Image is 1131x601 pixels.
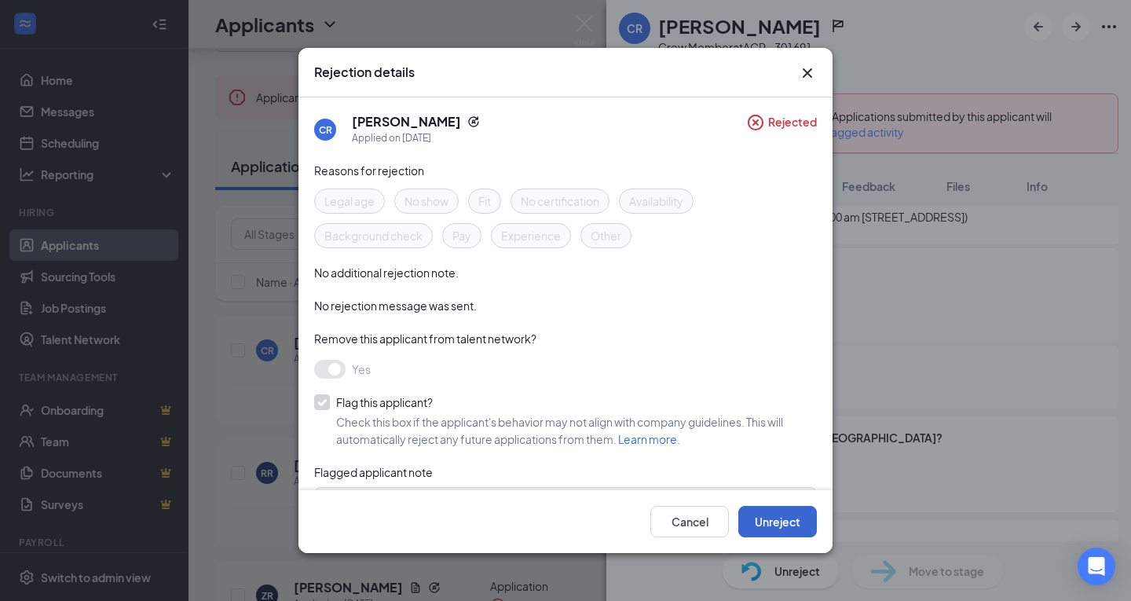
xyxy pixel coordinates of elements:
span: Fit [478,192,491,210]
button: Close [798,64,817,82]
span: Pay [452,227,471,244]
svg: CircleCross [746,113,765,132]
span: Availability [629,192,683,210]
span: No certification [521,192,599,210]
span: Other [591,227,621,244]
span: Experience [501,227,561,244]
button: Unreject [738,506,817,537]
div: Open Intercom Messenger [1078,548,1115,585]
div: CR [319,123,332,137]
span: Legal age [324,192,375,210]
svg: Cross [798,64,817,82]
span: Reasons for rejection [314,163,424,178]
h5: [PERSON_NAME] [352,113,461,130]
span: Flagged applicant note [314,465,433,479]
span: Check this box if the applicant's behavior may not align with company guidelines. This will autom... [336,415,783,446]
textarea: Stole from company [314,487,817,547]
span: Rejected [768,113,817,146]
span: Remove this applicant from talent network? [314,332,536,346]
button: Cancel [650,506,729,537]
span: Yes [352,360,371,379]
a: Learn more. [618,432,680,446]
span: Background check [324,227,423,244]
h3: Rejection details [314,64,415,81]
span: No show [404,192,448,210]
div: Applied on [DATE] [352,130,480,146]
span: No additional rejection note. [314,266,459,280]
svg: Reapply [467,115,480,128]
span: No rejection message was sent. [314,299,477,313]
